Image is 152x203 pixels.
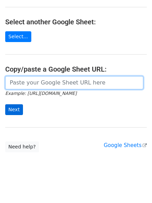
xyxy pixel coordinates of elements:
small: Example: [URL][DOMAIN_NAME] [5,91,77,96]
a: Select... [5,31,31,42]
a: Google Sheets [104,142,147,148]
input: Paste your Google Sheet URL here [5,76,143,89]
a: Need help? [5,141,39,152]
input: Next [5,104,23,115]
h4: Select another Google Sheet: [5,18,147,26]
iframe: Chat Widget [117,170,152,203]
h4: Copy/paste a Google Sheet URL: [5,65,147,73]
